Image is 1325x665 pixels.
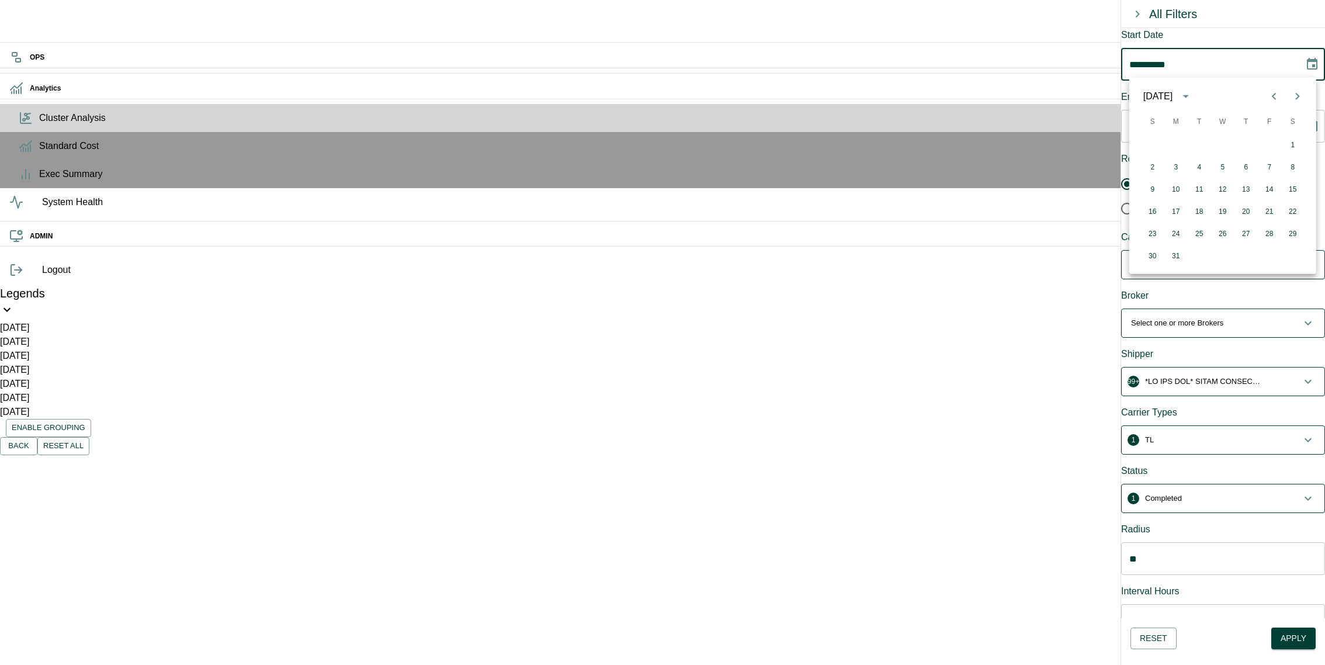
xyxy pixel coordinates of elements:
[1166,110,1187,134] span: Monday
[1142,246,1163,267] button: 30
[30,231,1316,242] h6: ADMIN
[1121,406,1325,420] div: Carrier Types
[1122,251,1324,279] button: Select one or more Carriers
[1145,493,1182,504] p: Completed
[1271,628,1316,649] button: Apply
[1189,110,1210,134] span: Tuesday
[1282,157,1303,178] button: 8
[1212,202,1233,223] button: 19
[1282,224,1303,245] button: 29
[1286,85,1309,108] button: Next month
[1282,110,1303,134] span: Saturday
[39,139,1316,153] span: Standard Cost
[1128,434,1139,446] span: 1
[1166,157,1187,178] button: 3
[1212,179,1233,200] button: 12
[1282,135,1303,156] button: 1
[1121,464,1325,478] div: Status
[1236,202,1257,223] button: 20
[1166,246,1187,267] button: 31
[39,167,1316,181] span: Exec Summary
[1121,347,1325,361] div: Shipper
[1143,89,1173,103] div: [DATE]
[1236,157,1257,178] button: 6
[42,263,1316,277] span: Logout
[1166,202,1187,223] button: 17
[1142,202,1163,223] button: 16
[1121,584,1325,598] div: Interval Hours
[1121,289,1325,303] div: Broker
[1189,179,1210,200] button: 11
[1128,493,1139,504] span: 1
[1212,110,1233,134] span: Wednesday
[1189,224,1210,245] button: 25
[39,111,1316,125] span: Cluster Analysis
[1131,317,1223,329] p: Select one or more Brokers
[1262,85,1286,108] button: Previous month
[1259,110,1280,134] span: Friday
[1282,179,1303,200] button: 15
[1122,368,1324,396] button: 99+*LO IPS DOL* SITAM CONSECT, 845 0AD ELI, SEDDOEIUS, 4249 T 99IN UT L, ETDOLO, 265 MAGNAALI ENI...
[1128,376,1139,387] span: 99+
[30,52,1316,63] h6: OPS
[1236,110,1257,134] span: Thursday
[1166,224,1187,245] button: 24
[1259,202,1280,223] button: 21
[1176,86,1196,106] button: calendar view is open, switch to year view
[1259,224,1280,245] button: 28
[1121,90,1325,104] div: End Date
[1121,152,1325,166] div: Return Summary
[1212,224,1233,245] button: 26
[1149,5,1197,23] div: All Filters
[1122,426,1324,454] button: 1TL
[1122,484,1324,512] button: 1Completed
[1189,157,1210,178] button: 4
[1142,157,1163,178] button: 2
[1236,224,1257,245] button: 27
[1145,376,1262,387] p: *LO IPS DOL* SITAM CONSECT, 845 0AD ELI, SEDDOEIUS, 4249 T 99IN UT L, ETDOLO, 265 MAGNAALI ENI, A...
[1121,230,1325,244] div: Carriers
[1282,202,1303,223] button: 22
[1121,28,1325,42] div: Start Date
[1259,157,1280,178] button: 7
[1142,179,1163,200] button: 9
[1130,628,1177,649] button: Reset
[1300,53,1324,76] button: Choose date, selected date is Aug 4, 2025
[1142,110,1163,134] span: Sunday
[1142,224,1163,245] button: 23
[30,83,1316,94] h6: Analytics
[1189,202,1210,223] button: 18
[1166,179,1187,200] button: 10
[1121,522,1325,536] div: Radius
[1122,309,1324,337] button: Select one or more Brokers
[1212,157,1233,178] button: 5
[42,195,1316,209] span: System Health
[1236,179,1257,200] button: 13
[1259,179,1280,200] button: 14
[1145,434,1154,446] p: TL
